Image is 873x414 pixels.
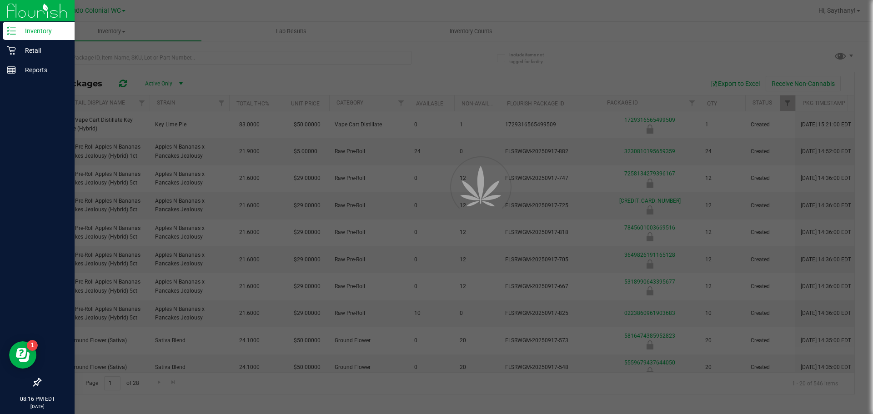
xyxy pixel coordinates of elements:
iframe: Resource center [9,341,36,369]
iframe: Resource center unread badge [27,340,38,351]
inline-svg: Retail [7,46,16,55]
p: 08:16 PM EDT [4,395,70,403]
inline-svg: Inventory [7,26,16,35]
p: [DATE] [4,403,70,410]
inline-svg: Reports [7,65,16,75]
p: Reports [16,65,70,75]
p: Inventory [16,25,70,36]
p: Retail [16,45,70,56]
